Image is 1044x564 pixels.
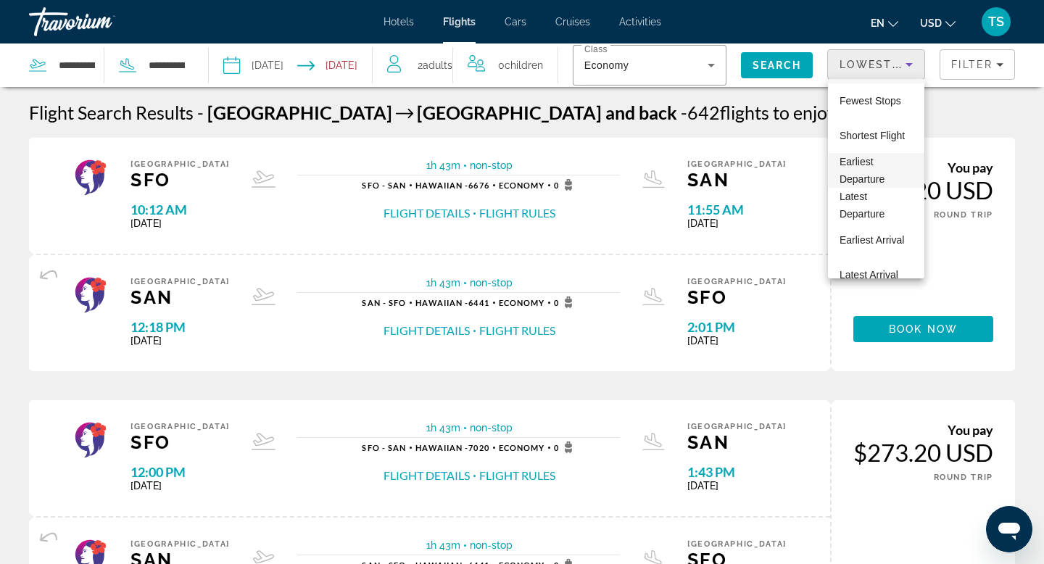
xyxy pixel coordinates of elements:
[840,95,901,107] span: Fewest Stops
[840,156,884,185] span: Earliest Departure
[840,269,898,281] span: Latest Arrival
[840,234,904,246] span: Earliest Arrival
[840,130,905,141] span: Shortest Flight
[986,506,1032,552] iframe: Кнопка запуска окна обмена сообщениями
[828,79,924,278] div: Sort by
[840,191,884,220] span: Latest Departure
